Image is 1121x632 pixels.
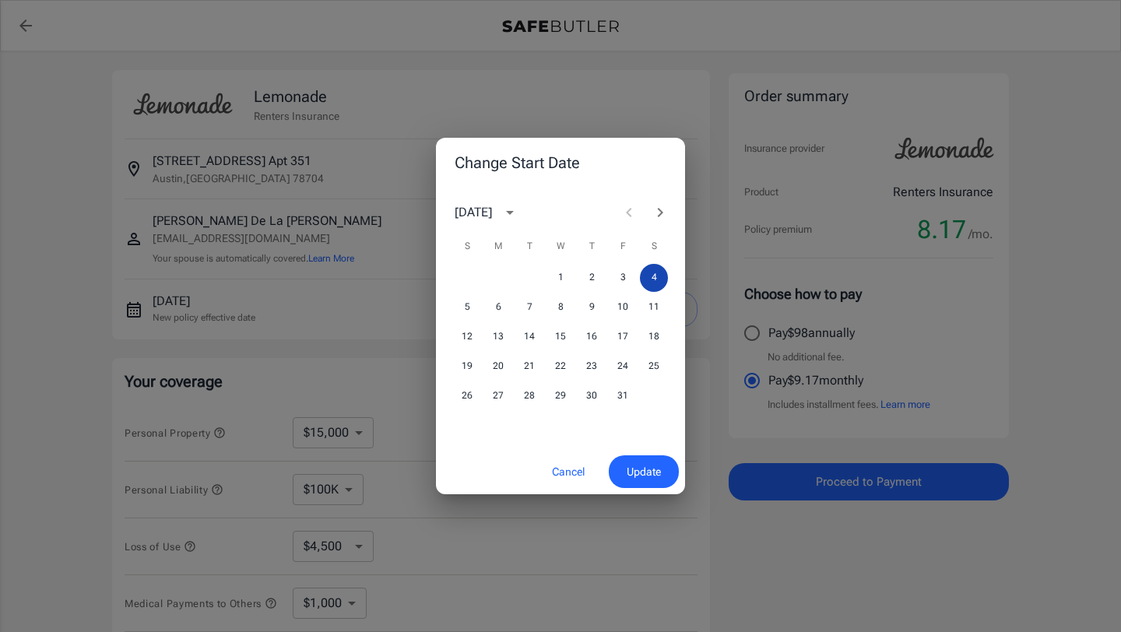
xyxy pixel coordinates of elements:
[627,462,661,482] span: Update
[453,323,481,351] button: 12
[640,353,668,381] button: 25
[515,231,543,262] span: Tuesday
[609,382,637,410] button: 31
[453,231,481,262] span: Sunday
[484,231,512,262] span: Monday
[645,197,676,228] button: Next month
[484,293,512,321] button: 6
[484,353,512,381] button: 20
[640,231,668,262] span: Saturday
[515,382,543,410] button: 28
[546,323,575,351] button: 15
[515,293,543,321] button: 7
[515,323,543,351] button: 14
[578,353,606,381] button: 23
[609,293,637,321] button: 10
[546,264,575,292] button: 1
[546,353,575,381] button: 22
[484,323,512,351] button: 13
[640,323,668,351] button: 18
[578,264,606,292] button: 2
[455,203,492,222] div: [DATE]
[453,382,481,410] button: 26
[609,231,637,262] span: Friday
[609,353,637,381] button: 24
[578,323,606,351] button: 16
[497,199,523,226] button: calendar view is open, switch to year view
[578,231,606,262] span: Thursday
[546,382,575,410] button: 29
[515,353,543,381] button: 21
[453,293,481,321] button: 5
[534,455,603,489] button: Cancel
[609,264,637,292] button: 3
[640,264,668,292] button: 4
[453,353,481,381] button: 19
[578,382,606,410] button: 30
[609,455,679,489] button: Update
[546,293,575,321] button: 8
[578,293,606,321] button: 9
[640,293,668,321] button: 11
[436,138,685,188] h2: Change Start Date
[484,382,512,410] button: 27
[546,231,575,262] span: Wednesday
[609,323,637,351] button: 17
